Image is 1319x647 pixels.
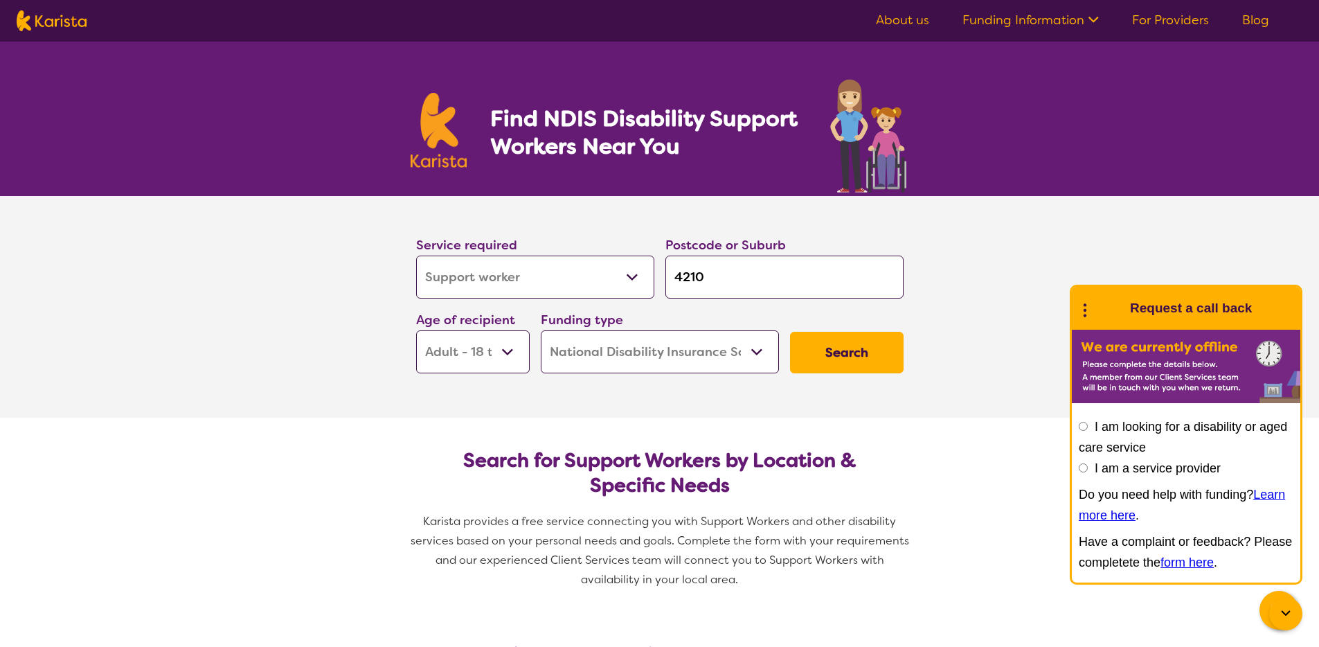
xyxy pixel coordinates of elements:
[665,237,786,254] label: Postcode or Suburb
[790,332,904,373] button: Search
[962,12,1099,28] a: Funding Information
[1079,484,1293,526] p: Do you need help with funding? .
[829,75,909,196] img: support-worker
[1079,531,1293,573] p: Have a complaint or feedback? Please completete the .
[416,312,515,328] label: Age of recipient
[427,448,892,498] h2: Search for Support Workers by Location & Specific Needs
[1130,298,1252,319] h1: Request a call back
[490,105,800,160] h1: Find NDIS Disability Support Workers Near You
[665,256,904,299] input: Type
[1079,420,1287,454] label: I am looking for a disability or aged care service
[541,312,623,328] label: Funding type
[1242,12,1269,28] a: Blog
[1160,556,1214,569] a: form here
[1094,294,1122,322] img: Karista
[1259,591,1298,630] button: Channel Menu
[17,10,87,31] img: Karista logo
[411,93,467,168] img: Karista logo
[1095,461,1221,475] label: I am a service provider
[1132,12,1209,28] a: For Providers
[411,514,912,587] span: Karista provides a free service connecting you with Support Workers and other disability services...
[876,12,929,28] a: About us
[1072,330,1300,403] img: Karista offline chat form to request call back
[416,237,517,254] label: Service required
